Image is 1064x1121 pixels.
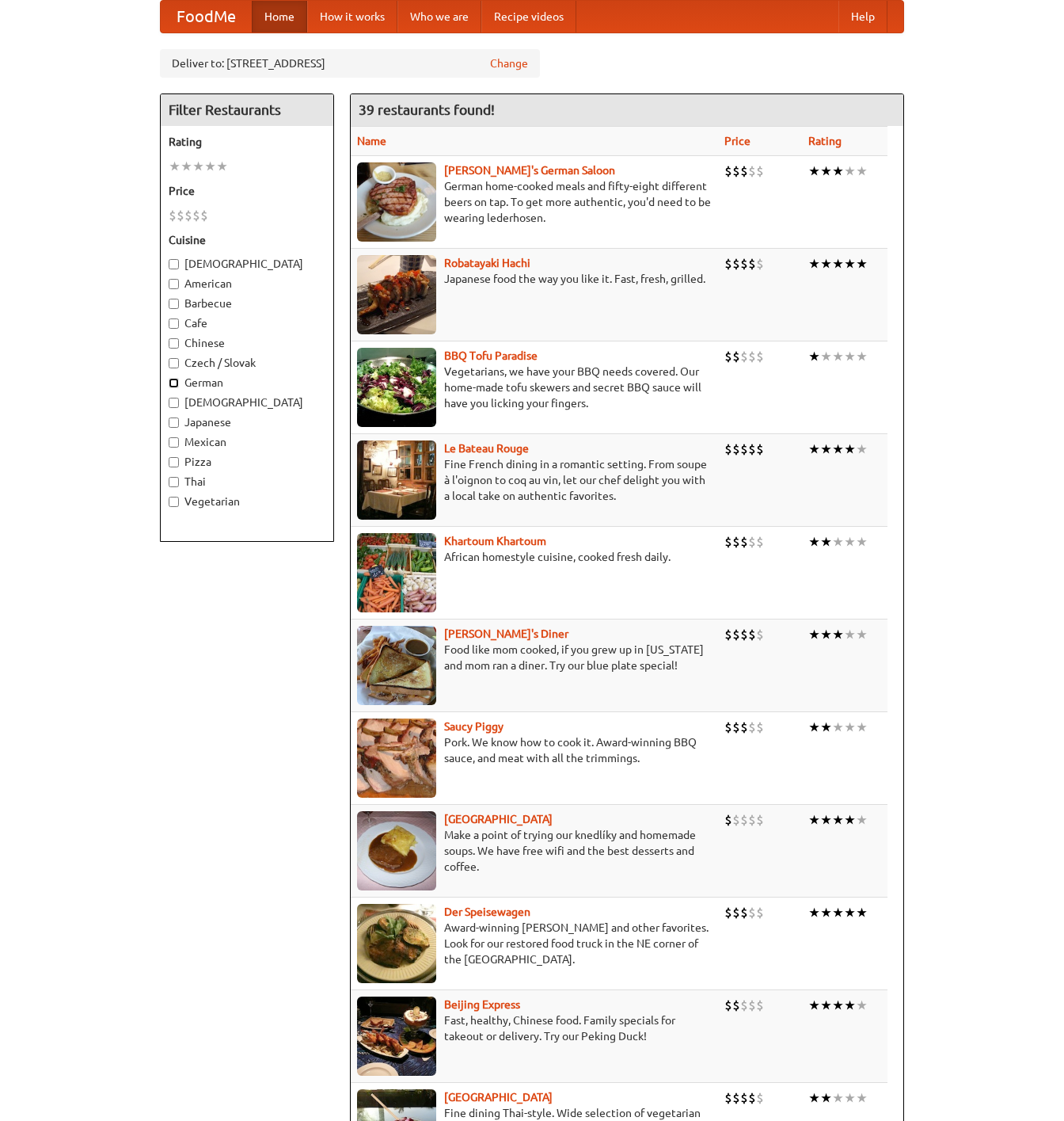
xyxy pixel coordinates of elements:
label: Barbecue [169,296,325,311]
li: $ [732,1089,740,1107]
li: $ [740,162,748,180]
b: Robatayaki Hachi [444,257,530,269]
a: Change [490,55,528,71]
li: $ [200,207,208,224]
img: bateaurouge.jpg [357,440,436,520]
li: ★ [820,348,832,365]
li: ★ [844,162,856,180]
li: ★ [180,158,192,175]
li: $ [748,626,756,643]
li: $ [756,811,764,829]
img: khartoum.jpg [357,533,436,612]
li: $ [724,626,732,643]
li: $ [732,626,740,643]
li: ★ [856,904,868,921]
label: Vegetarian [169,494,325,509]
li: ★ [808,255,820,273]
li: $ [756,626,764,643]
label: Chinese [169,335,325,351]
input: Pizza [169,457,179,467]
h5: Price [169,183,325,199]
a: [GEOGRAPHIC_DATA] [444,813,553,825]
li: $ [732,440,740,458]
a: Help [838,1,887,32]
a: How it works [307,1,397,32]
a: Saucy Piggy [444,720,503,733]
li: $ [732,719,740,736]
li: ★ [820,255,832,273]
label: Mexican [169,434,325,450]
li: $ [732,162,740,180]
li: $ [724,255,732,273]
li: $ [756,162,764,180]
li: ★ [808,719,820,736]
b: Beijing Express [444,998,520,1011]
li: ★ [832,811,844,829]
label: Czech / Slovak [169,355,325,371]
p: Food like mom cooked, if you grew up in [US_STATE] and mom ran a diner. Try our blue plate special! [357,642,712,673]
li: ★ [856,533,868,551]
input: Cafe [169,318,179,329]
h5: Cuisine [169,232,325,248]
input: [DEMOGRAPHIC_DATA] [169,259,179,269]
input: Czech / Slovak [169,358,179,368]
li: ★ [844,719,856,736]
li: $ [740,904,748,921]
img: esthers.jpg [357,162,436,242]
b: BBQ Tofu Paradise [444,349,538,362]
li: ★ [844,533,856,551]
li: ★ [808,1089,820,1107]
h5: Rating [169,134,325,150]
input: [DEMOGRAPHIC_DATA] [169,398,179,408]
li: ★ [844,997,856,1014]
p: Fast, healthy, Chinese food. Family specials for takeout or delivery. Try our Peking Duck! [357,1012,712,1044]
li: $ [748,1089,756,1107]
li: ★ [808,162,820,180]
li: ★ [808,997,820,1014]
input: Chinese [169,338,179,349]
li: $ [724,997,732,1014]
li: $ [740,348,748,365]
li: $ [748,255,756,273]
li: $ [724,904,732,921]
li: $ [724,348,732,365]
img: robatayaki.jpg [357,255,436,334]
li: ★ [844,811,856,829]
li: $ [756,440,764,458]
a: Le Bateau Rouge [444,442,529,455]
li: $ [724,719,732,736]
li: ★ [169,158,180,175]
b: [PERSON_NAME]'s Diner [444,627,568,640]
a: Khartoum Khartoum [444,535,546,547]
li: $ [724,162,732,180]
li: $ [724,811,732,829]
h4: Filter Restaurants [161,94,333,126]
li: ★ [808,533,820,551]
li: ★ [832,255,844,273]
li: $ [192,207,200,224]
li: ★ [844,904,856,921]
li: $ [740,626,748,643]
a: Price [724,135,750,147]
li: $ [756,255,764,273]
label: German [169,375,325,391]
p: Award-winning [PERSON_NAME] and other favorites. Look for our restored food truck in the NE corne... [357,920,712,967]
img: speisewagen.jpg [357,904,436,983]
li: $ [732,255,740,273]
li: $ [177,207,184,224]
li: $ [732,997,740,1014]
a: Who we are [397,1,481,32]
li: ★ [856,997,868,1014]
label: Cafe [169,315,325,331]
li: $ [756,1089,764,1107]
input: Mexican [169,437,179,448]
li: ★ [832,626,844,643]
li: ★ [808,626,820,643]
li: ★ [844,348,856,365]
li: $ [756,348,764,365]
input: Vegetarian [169,497,179,507]
li: $ [756,997,764,1014]
li: $ [724,1089,732,1107]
